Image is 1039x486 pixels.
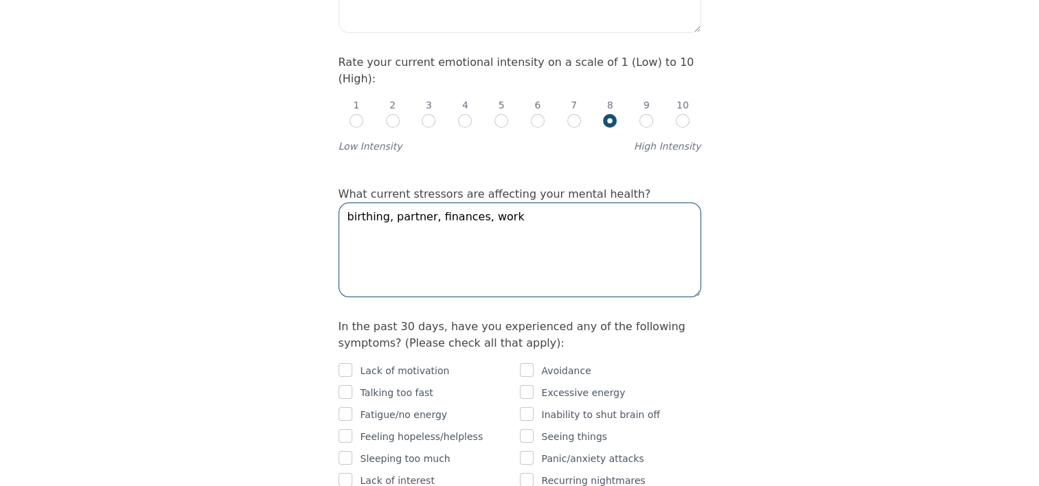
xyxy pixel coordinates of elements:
p: 4 [462,98,468,112]
p: 8 [607,98,613,112]
p: Talking too fast [361,384,433,401]
p: 10 [676,98,689,112]
label: High Intensity [634,139,701,153]
label: Low Intensity [339,139,402,153]
label: What current stressors are affecting your mental health? [339,187,651,200]
p: 6 [534,98,540,112]
p: 2 [389,98,396,112]
p: Excessive energy [542,384,626,401]
p: 5 [499,98,505,112]
label: Rate your current emotional intensity on a scale of 1 (Low) to 10 (High): [339,56,694,85]
label: In the past 30 days, have you experienced any of the following symptoms? (Please check all that a... [339,320,685,349]
p: Feeling hopeless/helpless [361,428,483,445]
p: Seeing things [542,428,608,445]
p: 9 [643,98,650,112]
p: Lack of motivation [361,362,450,379]
p: Fatigue/no energy [361,406,448,423]
p: 3 [426,98,432,112]
textarea: birthing, partner, finances, work [339,202,701,297]
p: Panic/anxiety attacks [542,450,644,467]
p: Inability to shut brain off [542,406,661,423]
p: 1 [353,98,359,112]
p: 7 [571,98,577,112]
p: Sleeping too much [361,450,450,467]
p: Avoidance [542,362,591,379]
